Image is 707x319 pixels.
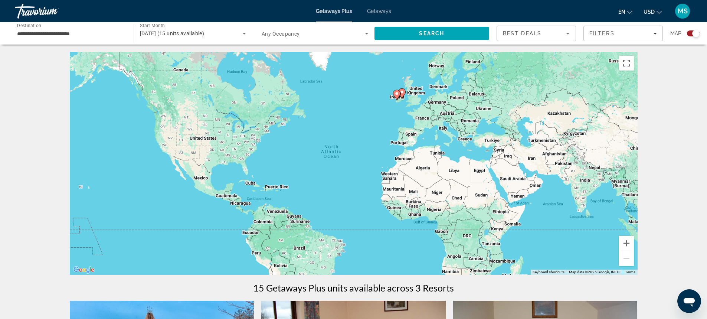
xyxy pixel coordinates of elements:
[583,26,663,41] button: Filters
[140,30,204,36] span: [DATE] (15 units available)
[419,30,444,36] span: Search
[72,265,96,275] a: Open this area in Google Maps (opens a new window)
[644,6,662,17] button: Change currency
[677,289,701,313] iframe: Button to launch messaging window
[367,8,391,14] a: Getaways
[72,265,96,275] img: Google
[589,30,615,36] span: Filters
[503,30,541,36] span: Best Deals
[619,56,634,71] button: Toggle fullscreen view
[533,270,564,275] button: Keyboard shortcuts
[17,23,41,28] span: Destination
[670,28,681,39] span: Map
[15,1,89,21] a: Travorium
[140,23,165,28] span: Start Month
[673,3,692,19] button: User Menu
[17,29,124,38] input: Select destination
[678,7,688,15] span: MS
[503,29,570,38] mat-select: Sort by
[316,8,352,14] a: Getaways Plus
[374,27,490,40] button: Search
[253,282,454,293] h1: 15 Getaways Plus units available across 3 Resorts
[262,31,300,37] span: Any Occupancy
[618,6,632,17] button: Change language
[625,270,635,274] a: Terms (opens in new tab)
[619,236,634,251] button: Zoom in
[569,270,621,274] span: Map data ©2025 Google, INEGI
[644,9,655,15] span: USD
[618,9,625,15] span: en
[619,251,634,266] button: Zoom out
